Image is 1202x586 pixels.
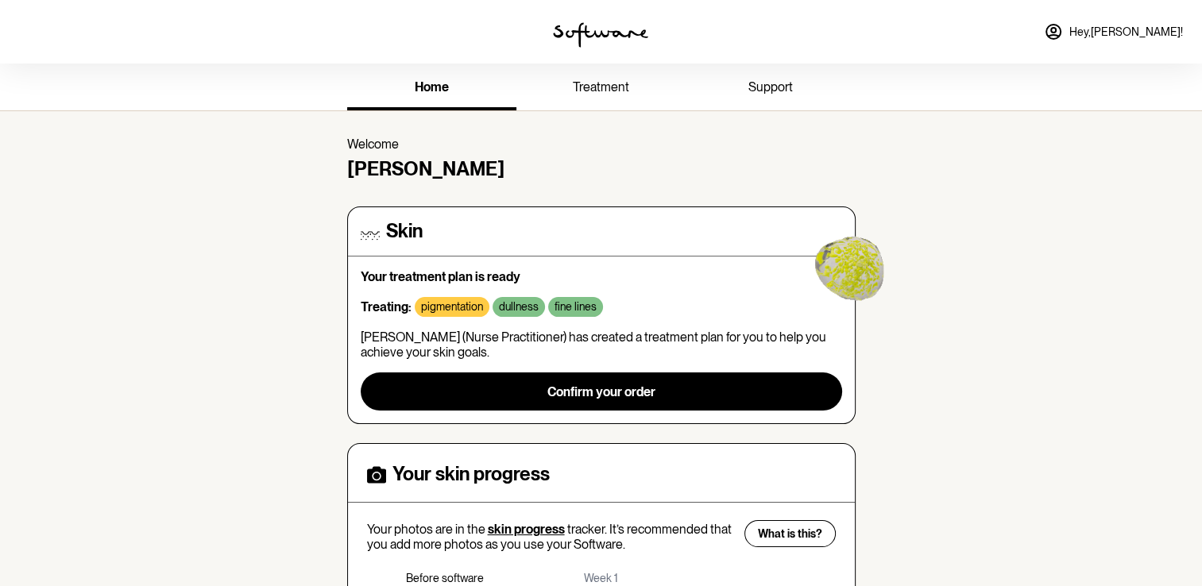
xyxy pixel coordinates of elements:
[744,520,836,547] button: What is this?
[361,299,412,314] strong: Treating:
[488,522,565,537] span: skin progress
[748,79,793,94] span: support
[347,67,516,110] a: home
[1034,13,1192,51] a: Hey,[PERSON_NAME]!
[555,300,597,314] p: fine lines
[547,384,655,399] span: Confirm your order
[516,67,686,110] a: treatment
[553,22,648,48] img: software logo
[415,79,449,94] span: home
[499,300,539,314] p: dullness
[392,463,550,486] h4: Your skin progress
[361,330,842,360] p: [PERSON_NAME] (Nurse Practitioner) has created a treatment plan for you to help you achieve your ...
[1069,25,1183,39] span: Hey, [PERSON_NAME] !
[347,158,856,181] h4: [PERSON_NAME]
[421,300,483,314] p: pigmentation
[367,522,734,552] p: Your photos are in the tracker. It’s recommended that you add more photos as you use your Software.
[686,67,855,110] a: support
[573,79,629,94] span: treatment
[386,220,423,243] h4: Skin
[361,269,842,284] p: Your treatment plan is ready
[361,372,842,411] button: Confirm your order
[758,527,822,541] span: What is this?
[347,137,856,152] p: Welcome
[798,219,900,321] img: yellow-blob.9da643008c2f38f7bdc4.gif
[523,572,679,585] p: Week 1
[367,572,524,585] p: Before software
